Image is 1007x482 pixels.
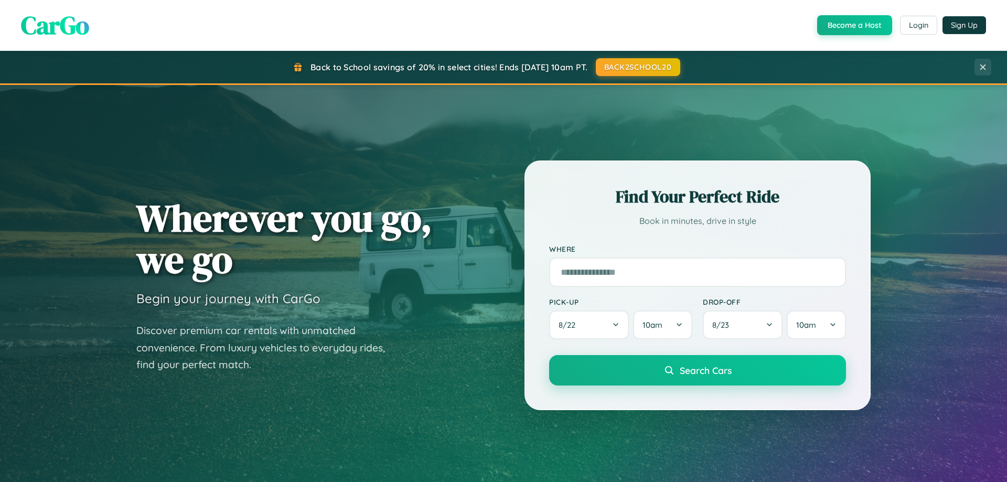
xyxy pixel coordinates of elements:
h2: Find Your Perfect Ride [549,185,846,208]
label: Pick-up [549,297,692,306]
span: 10am [642,320,662,330]
button: Become a Host [817,15,892,35]
button: BACK2SCHOOL20 [596,58,680,76]
button: 10am [787,310,846,339]
h3: Begin your journey with CarGo [136,291,320,306]
span: Search Cars [680,365,732,376]
span: Back to School savings of 20% in select cities! Ends [DATE] 10am PT. [310,62,587,72]
span: 8 / 23 [712,320,734,330]
button: 8/23 [703,310,783,339]
button: 10am [633,310,692,339]
span: 10am [796,320,816,330]
button: 8/22 [549,310,629,339]
p: Book in minutes, drive in style [549,213,846,229]
button: Sign Up [942,16,986,34]
button: Search Cars [549,355,846,385]
button: Login [900,16,937,35]
h1: Wherever you go, we go [136,197,432,280]
p: Discover premium car rentals with unmatched convenience. From luxury vehicles to everyday rides, ... [136,322,399,373]
span: 8 / 22 [559,320,581,330]
label: Drop-off [703,297,846,306]
label: Where [549,244,846,253]
span: CarGo [21,8,89,42]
